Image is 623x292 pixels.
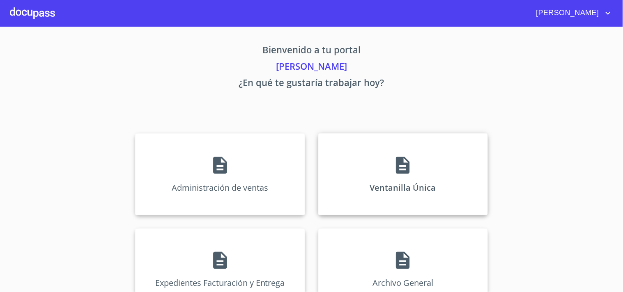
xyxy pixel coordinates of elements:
p: Ventanilla Única [370,182,436,193]
p: Archivo General [372,277,433,288]
p: Administración de ventas [172,182,268,193]
p: ¿En qué te gustaría trabajar hoy? [59,76,565,92]
p: Expedientes Facturación y Entrega [155,277,285,288]
span: [PERSON_NAME] [530,7,603,20]
p: [PERSON_NAME] [59,59,565,76]
p: Bienvenido a tu portal [59,43,565,59]
button: account of current user [530,7,613,20]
